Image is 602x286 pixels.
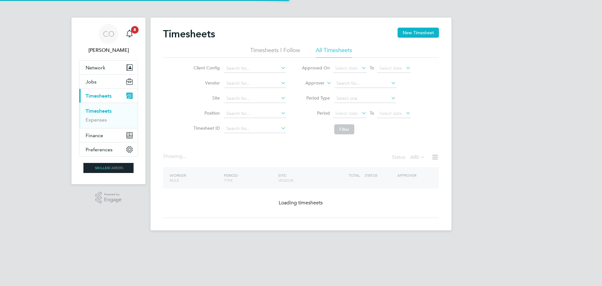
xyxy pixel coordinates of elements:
[86,79,97,85] span: Jobs
[192,95,220,101] label: Site
[86,65,105,71] span: Network
[410,154,425,160] label: All
[86,108,112,114] a: Timesheets
[302,110,330,116] label: Period
[104,197,122,202] span: Engage
[224,109,286,118] input: Search for...
[192,65,220,71] label: Client Config
[224,64,286,73] input: Search for...
[335,65,358,71] span: Select date
[192,110,220,116] label: Position
[224,124,286,133] input: Search for...
[71,18,145,184] nav: Main navigation
[79,128,138,142] button: Finance
[224,94,286,103] input: Search for...
[192,125,220,131] label: Timesheet ID
[296,80,325,86] label: Approver
[334,124,354,134] button: Filter
[182,153,186,159] span: ...
[379,65,402,71] span: Select date
[379,111,402,116] span: Select date
[86,117,107,123] a: Expenses
[334,94,396,103] input: Select one
[398,28,439,38] button: New Timesheet
[224,79,286,88] input: Search for...
[131,26,139,34] span: 8
[163,153,187,160] div: Showing
[86,93,112,99] span: Timesheets
[79,103,138,128] div: Timesheets
[103,30,114,38] span: CO
[86,132,103,138] span: Finance
[123,24,136,44] a: 8
[79,75,138,89] button: Jobs
[250,46,300,58] li: Timesheets I Follow
[416,154,419,160] span: 0
[392,153,426,162] div: Status
[302,95,330,101] label: Period Type
[79,46,138,54] span: Ciara O'Connell
[192,80,220,86] label: Vendor
[79,89,138,103] button: Timesheets
[83,163,134,173] img: skilledcareers-logo-retina.png
[368,109,376,117] span: To
[79,24,138,54] a: CO[PERSON_NAME]
[163,28,215,40] h2: Timesheets
[79,163,138,173] a: Go to home page
[79,61,138,74] button: Network
[86,147,113,153] span: Preferences
[104,192,122,197] span: Powered by
[316,46,352,58] li: All Timesheets
[368,64,376,72] span: To
[335,111,358,116] span: Select date
[302,65,330,71] label: Approved On
[95,192,122,204] a: Powered byEngage
[334,79,396,88] input: Search for...
[79,143,138,156] button: Preferences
